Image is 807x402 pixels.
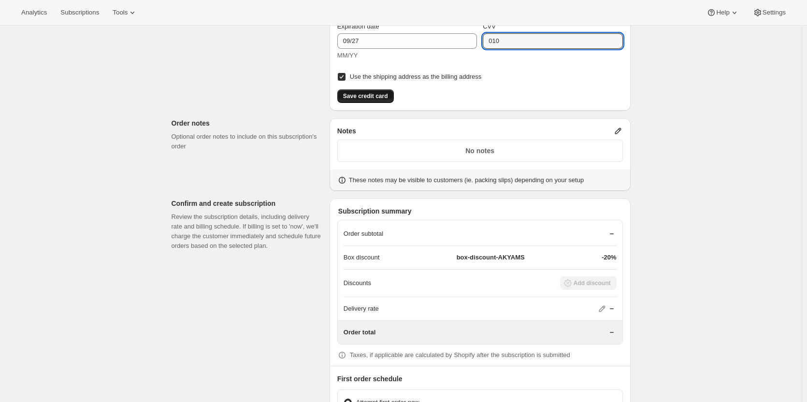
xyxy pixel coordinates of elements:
span: Expiration date [337,23,379,30]
span: Notes [337,126,356,136]
span: CVV [483,23,496,30]
p: These notes may be visible to customers (ie. packing slips) depending on your setup [349,175,584,185]
span: Help [716,9,729,16]
span: Tools [113,9,128,16]
span: Analytics [21,9,47,16]
p: -20% [602,253,616,262]
p: box-discount-AKYAMS [457,253,525,262]
button: Settings [747,6,792,19]
button: Help [701,6,745,19]
p: Subscription summary [338,206,623,216]
button: Subscriptions [55,6,105,19]
span: MM/YY [337,52,358,59]
button: Save credit card [337,89,394,103]
p: Delivery rate [344,304,379,314]
span: Use the shipping address as the billing address [350,73,481,80]
p: First order schedule [337,374,623,384]
p: Box discount [344,253,379,262]
button: Tools [107,6,143,19]
p: Discounts [344,278,371,288]
p: Order total [344,328,375,337]
span: Subscriptions [60,9,99,16]
p: Optional order notes to include on this subscription's order [172,132,322,151]
span: Save credit card [343,92,388,100]
button: Analytics [15,6,53,19]
p: Review the subscription details, including delivery rate and billing schedule. If billing is set ... [172,212,322,251]
p: Confirm and create subscription [172,199,322,208]
p: No notes [344,146,617,156]
p: Order subtotal [344,229,383,239]
p: Order notes [172,118,322,128]
span: Settings [763,9,786,16]
p: Taxes, if applicable are calculated by Shopify after the subscription is submitted [350,350,570,360]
